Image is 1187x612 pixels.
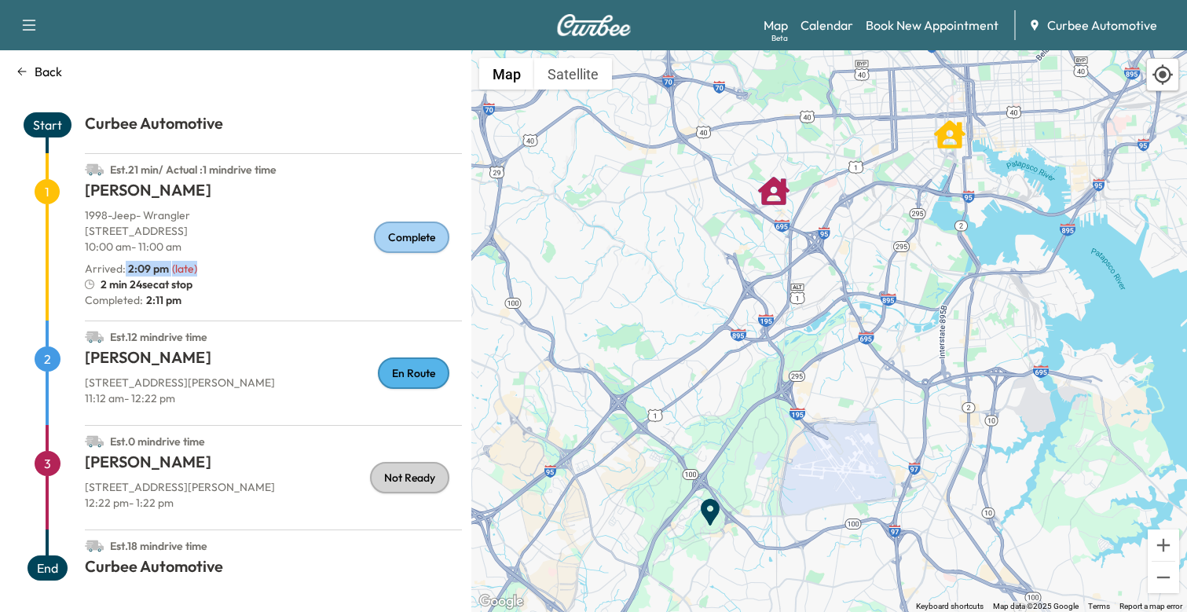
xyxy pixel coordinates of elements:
[24,112,71,137] span: Start
[758,167,790,199] gmp-advanced-marker: Matt Schwartz
[85,346,462,375] h1: [PERSON_NAME]
[374,222,449,253] div: Complete
[85,223,462,239] p: [STREET_ADDRESS]
[27,555,68,581] span: End
[85,207,462,223] p: 1998 - Jeep - Wrangler
[694,489,726,520] gmp-advanced-marker: End Point
[35,62,62,81] p: Back
[475,592,527,612] img: Google
[1148,562,1179,593] button: Zoom out
[866,16,998,35] a: Book New Appointment
[764,16,788,35] a: MapBeta
[110,330,207,344] span: Est. 12 min drive time
[85,390,462,406] p: 11:12 am - 12:22 pm
[1119,602,1182,610] a: Report a map error
[1047,16,1157,35] span: Curbee Automotive
[85,479,462,495] p: [STREET_ADDRESS][PERSON_NAME]
[1148,530,1179,561] button: Zoom in
[370,462,449,493] div: Not Ready
[771,32,788,44] div: Beta
[85,292,462,308] p: Completed:
[128,262,169,276] span: 2:09 pm
[85,179,462,207] h1: [PERSON_NAME]
[534,58,612,90] button: Show satellite imagery
[85,239,462,255] p: 10:00 am - 11:00 am
[110,434,205,449] span: Est. 0 min drive time
[110,163,277,177] span: Est. 21 min / Actual : 1 min drive time
[993,602,1079,610] span: Map data ©2025 Google
[475,592,527,612] a: Open this area in Google Maps (opens a new window)
[916,601,984,612] button: Keyboard shortcuts
[35,179,60,204] span: 1
[143,292,181,308] span: 2:11 pm
[101,277,192,292] span: 2 min 24sec at stop
[556,14,632,36] img: Curbee Logo
[85,375,462,390] p: [STREET_ADDRESS][PERSON_NAME]
[35,451,60,476] span: 3
[172,262,197,276] span: ( late )
[479,58,534,90] button: Show street map
[110,539,207,553] span: Est. 18 min drive time
[378,357,449,389] div: En Route
[85,495,462,511] p: 12:22 pm - 1:22 pm
[800,16,853,35] a: Calendar
[85,261,169,277] p: Arrived :
[85,112,462,141] h1: Curbee Automotive
[85,451,462,479] h1: [PERSON_NAME]
[35,346,60,372] span: 2
[85,555,462,584] h1: Curbee Automotive
[1088,602,1110,610] a: Terms (opens in new tab)
[934,111,965,142] gmp-advanced-marker: Sarah Kouma
[1146,58,1179,91] div: Recenter map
